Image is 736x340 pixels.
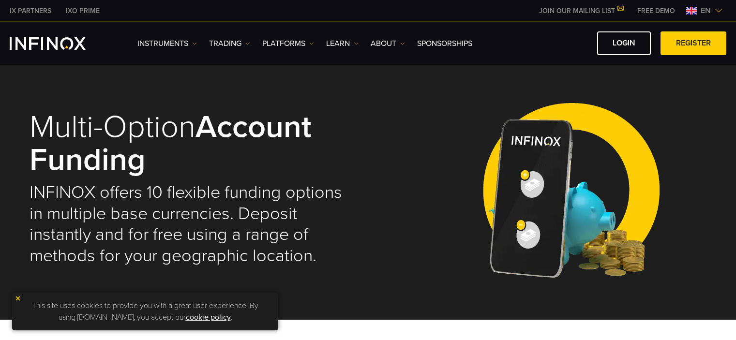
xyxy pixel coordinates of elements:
a: Learn [326,38,359,49]
span: en [697,5,715,16]
a: Instruments [137,38,197,49]
a: ABOUT [371,38,405,49]
p: This site uses cookies to provide you with a great user experience. By using [DOMAIN_NAME], you a... [17,297,273,325]
a: INFINOX [2,6,59,16]
a: LOGIN [597,31,651,55]
a: TRADING [209,38,250,49]
strong: Account Funding [30,108,312,179]
h1: Multi-Option [30,111,355,177]
a: INFINOX [59,6,107,16]
img: yellow close icon [15,295,21,302]
a: INFINOX Logo [10,37,108,50]
a: JOIN OUR MAILING LIST [532,7,630,15]
a: cookie policy [186,312,231,322]
a: REGISTER [661,31,726,55]
h2: INFINOX offers 10 flexible funding options in multiple base currencies. Deposit instantly and for... [30,182,355,267]
a: SPONSORSHIPS [417,38,472,49]
a: INFINOX MENU [630,6,682,16]
a: PLATFORMS [262,38,314,49]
